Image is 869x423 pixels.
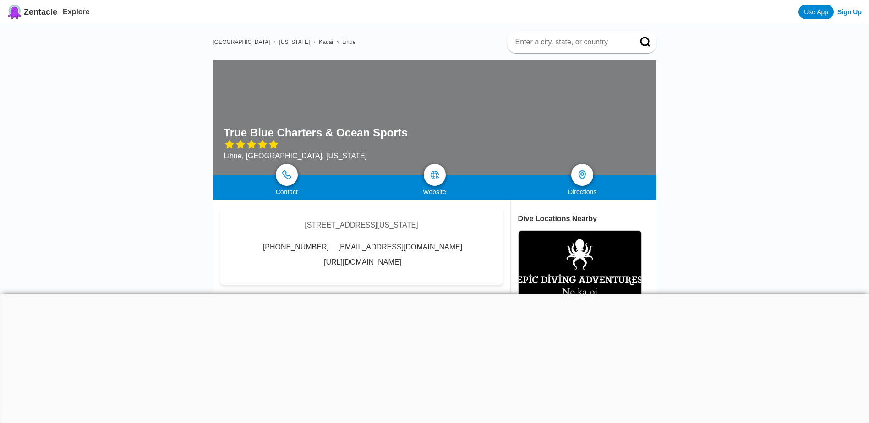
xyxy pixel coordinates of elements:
[518,215,656,223] div: Dive Locations Nearby
[313,39,315,45] span: ›
[213,39,270,45] a: [GEOGRAPHIC_DATA]
[319,39,333,45] a: Kauai
[324,258,401,266] a: [URL][DOMAIN_NAME]
[514,38,627,47] input: Enter a city, state, or country
[430,170,439,179] img: map
[224,126,408,139] h1: True Blue Charters & Ocean Sports
[305,221,418,229] div: [STREET_ADDRESS][US_STATE]
[282,170,291,179] img: phone
[571,164,593,186] a: directions
[273,39,275,45] span: ›
[224,152,408,160] div: Lihue, [GEOGRAPHIC_DATA], [US_STATE]
[7,5,57,19] a: Zentacle logoZentacle
[837,8,862,16] a: Sign Up
[361,188,508,195] div: Website
[263,243,329,251] span: [PHONE_NUMBER]
[63,8,90,16] a: Explore
[24,7,57,17] span: Zentacle
[337,39,339,45] span: ›
[279,39,310,45] a: [US_STATE]
[424,164,446,186] a: map
[508,188,656,195] div: Directions
[577,169,588,180] img: directions
[213,188,361,195] div: Contact
[7,5,22,19] img: Zentacle logo
[338,243,462,251] span: [EMAIL_ADDRESS][DOMAIN_NAME]
[342,39,355,45] a: Lihue
[798,5,834,19] a: Use App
